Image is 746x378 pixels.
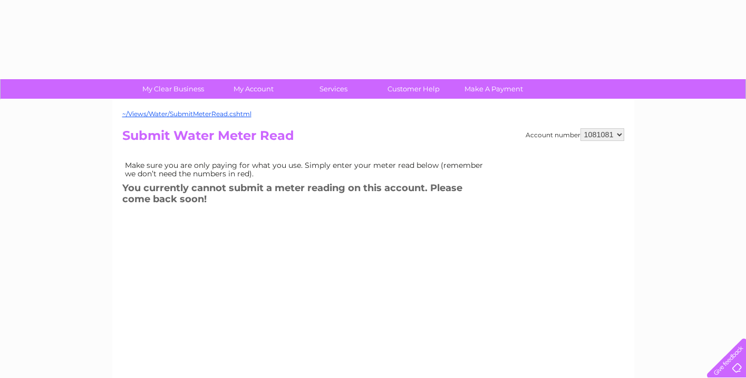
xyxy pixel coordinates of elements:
[122,158,491,181] td: Make sure you are only paying for what you use. Simply enter your meter read below (remember we d...
[122,181,491,210] h3: You currently cannot submit a meter reading on this account. Please come back soon!
[210,79,297,99] a: My Account
[122,110,251,118] a: ~/Views/Water/SubmitMeterRead.cshtml
[450,79,537,99] a: Make A Payment
[122,128,624,148] h2: Submit Water Meter Read
[130,79,217,99] a: My Clear Business
[526,128,624,141] div: Account number
[290,79,377,99] a: Services
[370,79,457,99] a: Customer Help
